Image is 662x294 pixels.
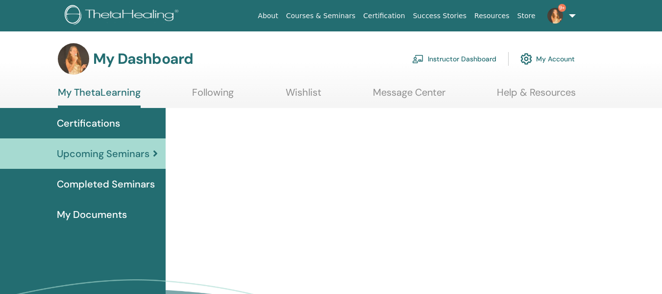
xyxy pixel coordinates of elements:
[65,5,182,27] img: logo.png
[547,8,563,24] img: default.jpg
[520,48,575,70] a: My Account
[520,51,532,67] img: cog.svg
[412,48,496,70] a: Instructor Dashboard
[58,43,89,75] img: default.jpg
[57,177,155,191] span: Completed Seminars
[93,50,193,68] h3: My Dashboard
[359,7,409,25] a: Certification
[412,54,424,63] img: chalkboard-teacher.svg
[192,86,234,106] a: Following
[254,7,282,25] a: About
[57,146,149,161] span: Upcoming Seminars
[558,4,566,12] span: 9+
[286,86,321,106] a: Wishlist
[373,86,445,106] a: Message Center
[497,86,576,106] a: Help & Resources
[57,116,120,131] span: Certifications
[282,7,360,25] a: Courses & Seminars
[409,7,470,25] a: Success Stories
[57,207,127,222] span: My Documents
[514,7,539,25] a: Store
[470,7,514,25] a: Resources
[58,86,141,108] a: My ThetaLearning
